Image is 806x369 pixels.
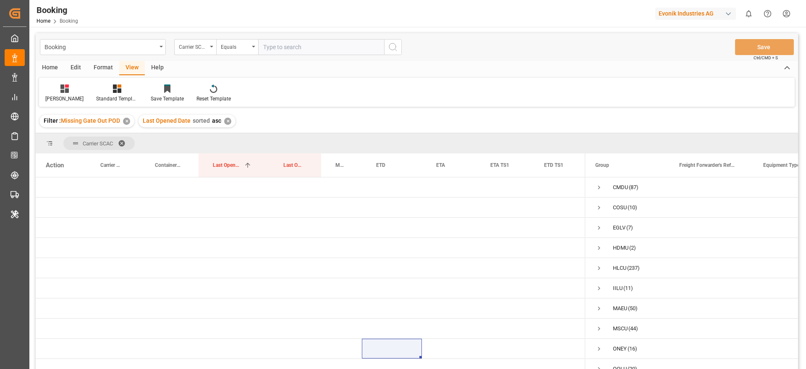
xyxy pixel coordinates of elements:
span: Ctrl/CMD + S [754,55,778,61]
span: Last Opened Date [143,117,191,124]
div: Standard Templates [96,95,138,103]
span: (11) [623,279,633,298]
input: Type to search [258,39,384,55]
span: Equipment Type [763,162,800,168]
div: MAEU [613,299,627,318]
div: HLCU [613,258,626,278]
span: (16) [628,339,637,358]
span: (50) [628,299,638,318]
div: Evonik Industries AG [655,8,736,20]
div: Carrier SCAC [179,41,207,51]
div: Press SPACE to select this row. [36,278,585,298]
div: Save Template [151,95,184,103]
div: View [119,61,145,75]
div: Reset Template [196,95,231,103]
span: Main Vessel and Vessel Imo [335,162,344,168]
div: EGLV [613,218,625,237]
button: Save [735,39,794,55]
div: ✕ [224,118,231,125]
span: ETD TS1 [544,162,563,168]
span: Missing Gate Out POD [61,117,120,124]
button: show 0 new notifications [739,4,758,23]
span: Carrier Booking No. [100,162,123,168]
span: Group [595,162,609,168]
button: Evonik Industries AG [655,5,739,21]
div: HDMU [613,238,628,258]
span: ETA TS1 [490,162,509,168]
div: Booking [37,4,78,16]
span: Container No. [155,162,181,168]
div: Press SPACE to select this row. [36,198,585,218]
div: Action [46,161,64,169]
div: Press SPACE to select this row. [36,238,585,258]
div: Press SPACE to select this row. [36,298,585,319]
span: (7) [626,218,633,237]
span: sorted [193,117,210,124]
span: (2) [629,238,636,258]
div: Home [36,61,64,75]
span: (87) [629,178,639,197]
div: IILU [613,279,623,298]
div: ONEY [613,339,627,358]
div: Booking [44,41,157,52]
div: Edit [64,61,87,75]
button: open menu [216,39,258,55]
div: Press SPACE to select this row. [36,258,585,278]
div: CMDU [613,178,628,197]
div: Format [87,61,119,75]
a: Home [37,18,50,24]
div: Equals [221,41,249,51]
button: open menu [174,39,216,55]
div: ✕ [123,118,130,125]
span: Last Opened Date [213,162,241,168]
span: Last Opened By [283,162,304,168]
div: Help [145,61,170,75]
span: (44) [628,319,638,338]
span: (237) [627,258,640,278]
span: Filter : [44,117,61,124]
span: (10) [628,198,637,217]
div: Press SPACE to select this row. [36,177,585,198]
div: Press SPACE to select this row. [36,319,585,339]
div: Press SPACE to select this row. [36,339,585,359]
span: ETA [436,162,445,168]
span: Freight Forwarder's Reference No. [679,162,735,168]
span: ETD [376,162,385,168]
button: open menu [40,39,166,55]
div: COSU [613,198,627,217]
div: [PERSON_NAME] [45,95,84,103]
span: Carrier SCAC [83,140,113,147]
button: Help Center [758,4,777,23]
div: Press SPACE to select this row. [36,218,585,238]
div: MSCU [613,319,628,338]
span: asc [212,117,221,124]
button: search button [384,39,402,55]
